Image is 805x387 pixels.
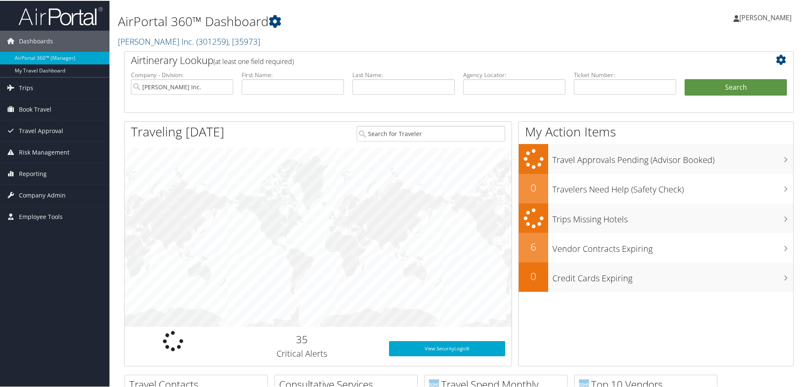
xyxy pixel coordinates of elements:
h3: Travel Approvals Pending (Advisor Booked) [552,149,793,165]
h1: AirPortal 360™ Dashboard [118,12,573,29]
a: Travel Approvals Pending (Advisor Booked) [519,143,793,173]
h2: 6 [519,239,548,253]
label: Company - Division: [131,70,233,78]
a: View SecurityLogic® [389,340,505,355]
img: airportal-logo.png [19,5,103,25]
span: Reporting [19,163,47,184]
label: First Name: [242,70,344,78]
h1: Traveling [DATE] [131,122,224,140]
span: ( 301259 ) [196,35,228,46]
a: Trips Missing Hotels [519,203,793,232]
h2: 35 [228,331,376,346]
span: Dashboards [19,30,53,51]
h2: 0 [519,268,548,283]
a: [PERSON_NAME] Inc. [118,35,260,46]
span: (at least one field required) [213,56,294,65]
a: 0Credit Cards Expiring [519,262,793,291]
h2: Airtinerary Lookup [131,52,731,67]
h3: Vendor Contracts Expiring [552,238,793,254]
span: Employee Tools [19,206,63,227]
h1: My Action Items [519,122,793,140]
span: Travel Approval [19,120,63,141]
label: Last Name: [352,70,455,78]
a: 6Vendor Contracts Expiring [519,232,793,262]
h3: Credit Cards Expiring [552,267,793,283]
h3: Trips Missing Hotels [552,208,793,224]
a: [PERSON_NAME] [733,4,800,29]
h3: Critical Alerts [228,347,376,359]
span: Trips [19,77,33,98]
a: 0Travelers Need Help (Safety Check) [519,173,793,203]
span: [PERSON_NAME] [739,12,792,21]
span: Book Travel [19,98,51,119]
label: Ticket Number: [574,70,676,78]
span: , [ 35973 ] [228,35,260,46]
input: Search for Traveler [357,125,505,141]
h3: Travelers Need Help (Safety Check) [552,179,793,195]
span: Company Admin [19,184,66,205]
button: Search [685,78,787,95]
label: Agency Locator: [463,70,565,78]
span: Risk Management [19,141,69,162]
h2: 0 [519,180,548,194]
